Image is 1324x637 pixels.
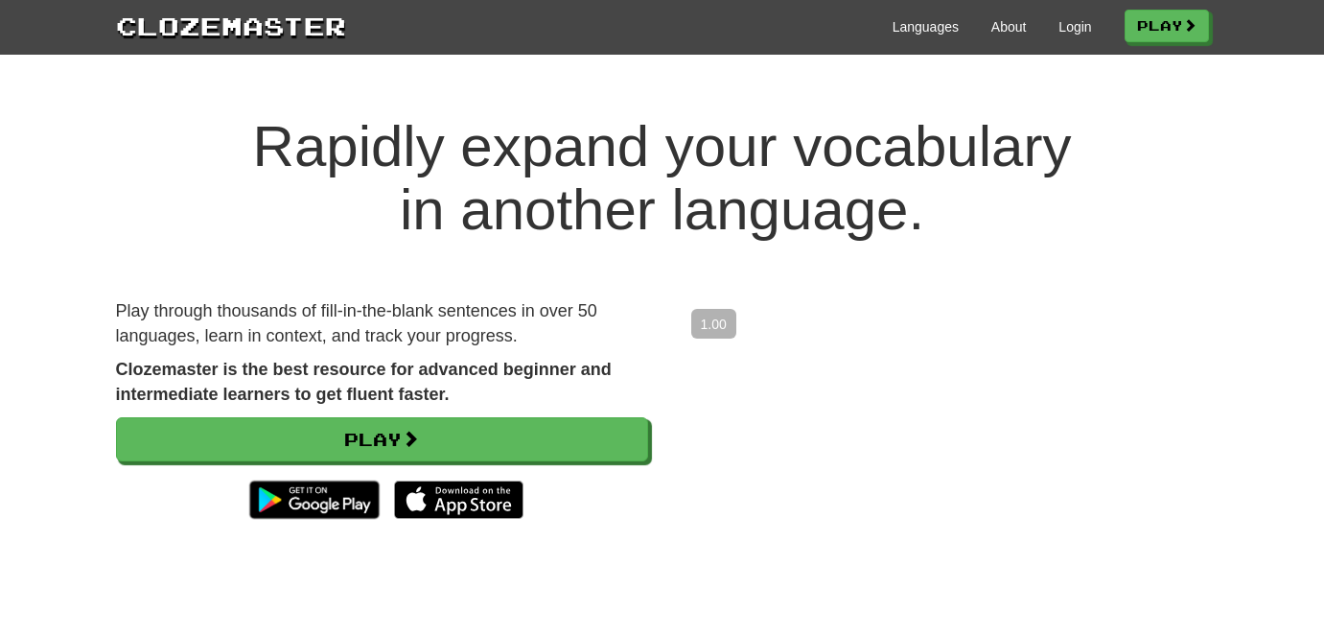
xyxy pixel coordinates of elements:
img: Download_on_the_App_Store_Badge_US-UK_135x40-25178aeef6eb6b83b96f5f2d004eda3bffbb37122de64afbaef7... [394,481,523,519]
a: Languages [893,17,959,36]
strong: Clozemaster is the best resource for advanced beginner and intermediate learners to get fluent fa... [116,360,612,404]
a: Login [1058,17,1091,36]
p: Play through thousands of fill-in-the-blank sentences in over 50 languages, learn in context, and... [116,299,648,348]
a: Play [1125,10,1209,42]
a: Play [116,417,648,461]
img: Get it on Google Play [240,471,388,529]
a: About [991,17,1027,36]
a: Clozemaster [116,8,346,43]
